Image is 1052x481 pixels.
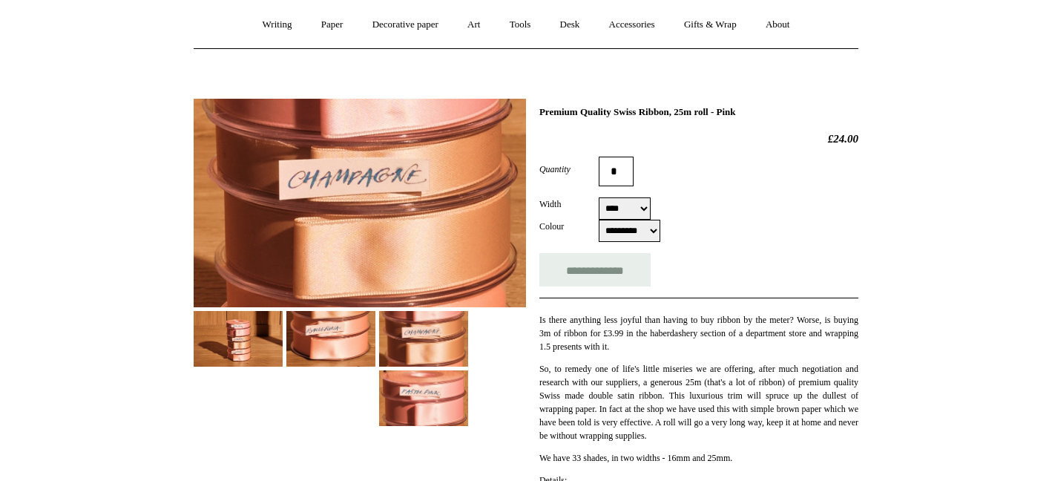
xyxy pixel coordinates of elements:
[539,220,599,233] label: Colour
[496,5,545,45] a: Tools
[286,311,375,367] img: Premium Quality Swiss Ribbon, 25m roll - Pink
[308,5,357,45] a: Paper
[671,5,750,45] a: Gifts & Wrap
[539,451,858,465] p: We have 33 shades, in two widths - 16mm and 25mm.
[194,99,526,307] img: Premium Quality Swiss Ribbon, 25m roll - Pink
[249,5,306,45] a: Writing
[539,362,858,442] p: So, to remedy one of life's little miseries we are offering, after much negotiation and research ...
[359,5,452,45] a: Decorative paper
[539,313,858,353] p: Is there anything less joyful than having to buy ribbon by the meter? Worse, is buying 3m of ribb...
[539,163,599,176] label: Quantity
[596,5,668,45] a: Accessories
[539,106,858,118] h1: Premium Quality Swiss Ribbon, 25m roll - Pink
[539,197,599,211] label: Width
[547,5,594,45] a: Desk
[379,311,468,367] img: Premium Quality Swiss Ribbon, 25m roll - Pink
[379,370,468,426] img: Premium Quality Swiss Ribbon, 25m roll - Pink
[752,5,803,45] a: About
[539,132,858,145] h2: £24.00
[454,5,493,45] a: Art
[194,311,283,367] img: Premium Quality Swiss Ribbon, 25m roll - Pink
